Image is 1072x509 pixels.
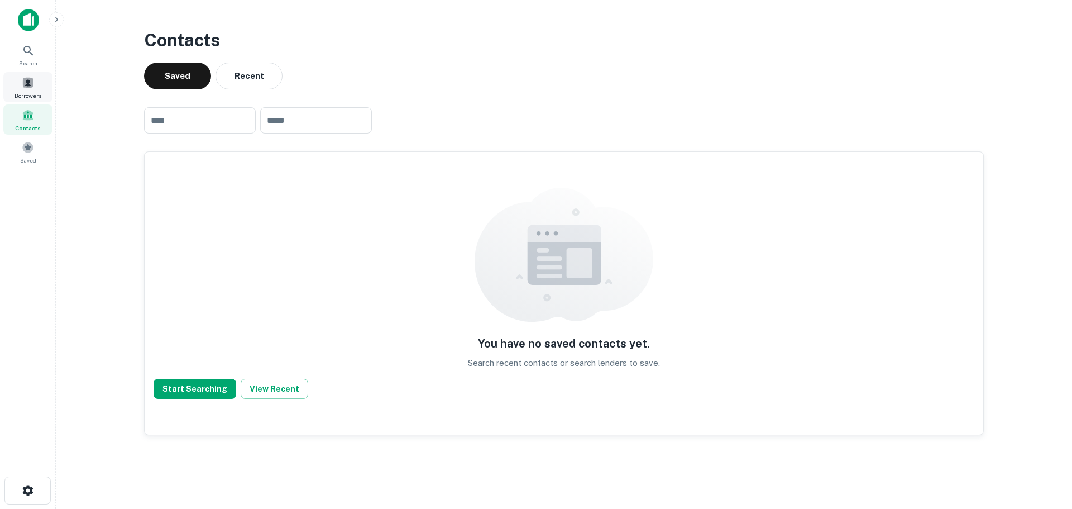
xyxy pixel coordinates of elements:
[468,356,660,370] p: Search recent contacts or search lenders to save.
[3,72,52,102] a: Borrowers
[20,156,36,165] span: Saved
[3,40,52,70] a: Search
[216,63,283,89] button: Recent
[241,379,308,399] button: View Recent
[478,335,650,352] h5: You have no saved contacts yet.
[19,59,37,68] span: Search
[18,9,39,31] img: capitalize-icon.png
[3,137,52,167] a: Saved
[3,104,52,135] a: Contacts
[144,63,211,89] button: Saved
[154,379,236,399] button: Start Searching
[144,27,984,54] h3: Contacts
[475,188,653,322] img: empty content
[15,91,41,100] span: Borrowers
[15,123,41,132] span: Contacts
